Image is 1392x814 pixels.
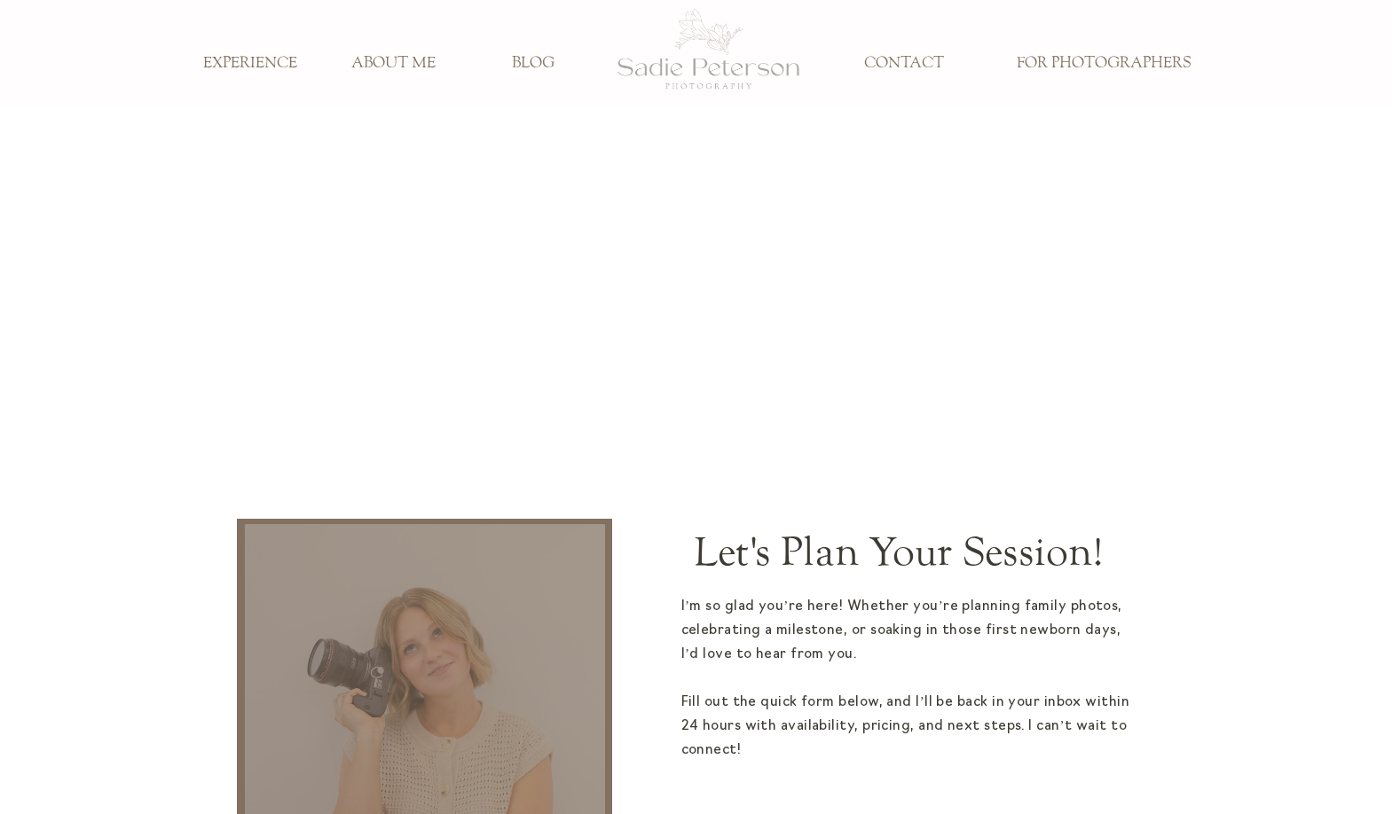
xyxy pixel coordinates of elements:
[192,54,309,74] a: EXPERIENCE
[641,530,1156,570] h2: Let's Plan Your Session!
[475,54,592,74] a: BLOG
[1004,54,1204,74] a: FOR PHOTOGRAPHERS
[681,595,1141,759] p: I’m so glad you’re here! Whether you’re planning family photos, celebrating a milestone, or soaki...
[335,54,452,74] a: ABOUT ME
[845,54,963,74] a: CONTACT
